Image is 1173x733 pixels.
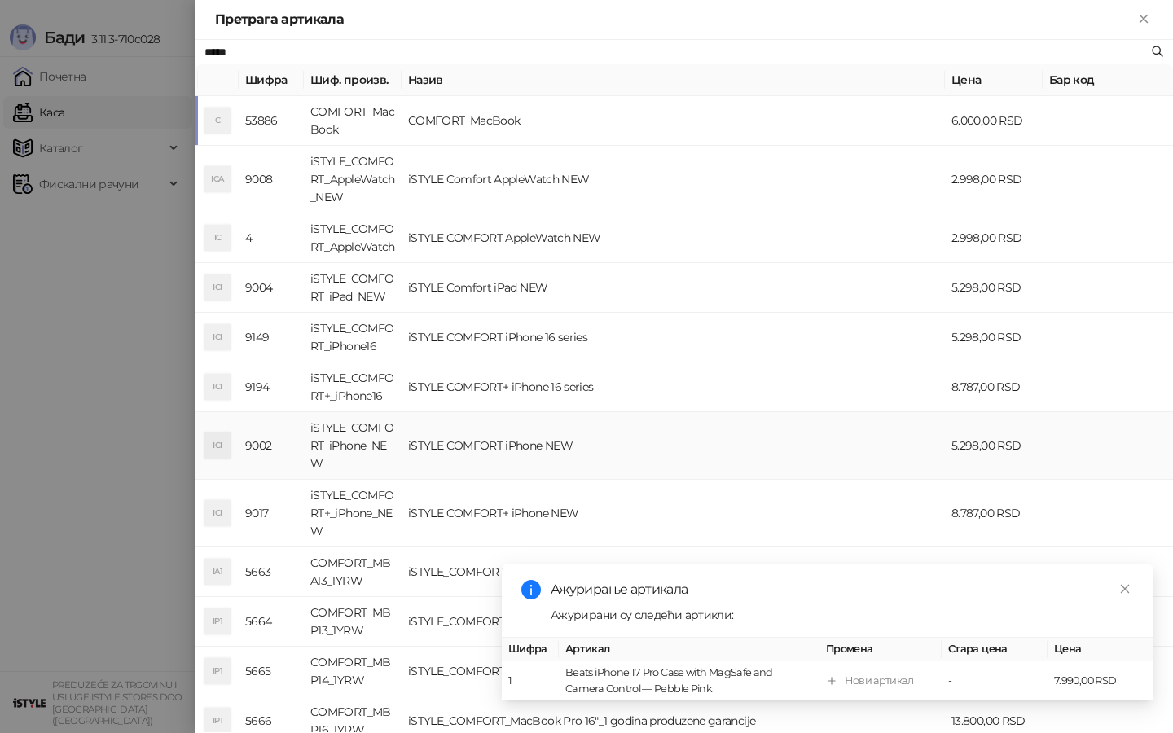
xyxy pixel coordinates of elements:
[304,263,402,313] td: iSTYLE_COMFORT_iPad_NEW
[1116,580,1134,598] a: Close
[215,10,1134,29] div: Претрага артикала
[239,64,304,96] th: Шифра
[304,362,402,412] td: iSTYLE_COMFORT+_iPhone16
[1134,10,1153,29] button: Close
[945,480,1043,547] td: 8.787,00 RSD
[945,547,1043,597] td: 5.800,00 RSD
[239,412,304,480] td: 9002
[304,64,402,96] th: Шиф. произв.
[304,213,402,263] td: iSTYLE_COMFORT_AppleWatch
[402,213,945,263] td: iSTYLE COMFORT AppleWatch NEW
[845,673,913,689] div: Нови артикал
[942,661,1048,701] td: -
[204,374,231,400] div: ICI
[402,96,945,146] td: COMFORT_MacBook
[945,362,1043,412] td: 8.787,00 RSD
[204,225,231,251] div: IC
[402,412,945,480] td: iSTYLE COMFORT iPhone NEW
[239,480,304,547] td: 9017
[204,108,231,134] div: C
[402,313,945,362] td: iSTYLE COMFORT iPhone 16 series
[521,580,541,599] span: info-circle
[304,647,402,696] td: COMFORT_MBP14_1YRW
[945,412,1043,480] td: 5.298,00 RSD
[402,263,945,313] td: iSTYLE Comfort iPad NEW
[204,559,231,585] div: IA1
[1043,64,1173,96] th: Бар код
[304,412,402,480] td: iSTYLE_COMFORT_iPhone_NEW
[304,547,402,597] td: COMFORT_MBA13_1YRW
[239,146,304,213] td: 9008
[304,146,402,213] td: iSTYLE_COMFORT_AppleWatch_NEW
[204,608,231,634] div: IP1
[819,638,942,661] th: Промена
[402,547,945,597] td: iSTYLE_COMFORT_MacBook Air 13"_1 godina produzene garancije
[239,362,304,412] td: 9194
[239,597,304,647] td: 5664
[402,64,945,96] th: Назив
[945,96,1043,146] td: 6.000,00 RSD
[1048,638,1153,661] th: Цена
[204,166,231,192] div: ICA
[239,96,304,146] td: 53886
[1119,583,1131,595] span: close
[239,313,304,362] td: 9149
[402,597,945,647] td: iSTYLE_COMFORT_MacBook Pro 13"_1 godina produzene garancije
[204,324,231,350] div: ICI
[945,313,1043,362] td: 5.298,00 RSD
[239,647,304,696] td: 5665
[945,64,1043,96] th: Цена
[945,263,1043,313] td: 5.298,00 RSD
[402,146,945,213] td: iSTYLE Comfort AppleWatch NEW
[559,638,819,661] th: Артикал
[551,606,1134,624] div: Ажурирани су следећи артикли:
[204,432,231,459] div: ICI
[945,146,1043,213] td: 2.998,00 RSD
[239,263,304,313] td: 9004
[239,547,304,597] td: 5663
[304,313,402,362] td: iSTYLE_COMFORT_iPhone16
[942,638,1048,661] th: Стара цена
[551,580,1134,599] div: Ажурирање артикала
[559,661,819,701] td: Beats iPhone 17 Pro Case with MagSafe and Camera Control — Pebble Pink
[402,647,945,696] td: iSTYLE_COMFORT_MacBook Pro 14"_1 godina produzene garancije
[502,638,559,661] th: Шифра
[1048,661,1153,701] td: 7.990,00 RSD
[304,597,402,647] td: COMFORT_MBP13_1YRW
[502,661,559,701] td: 1
[204,658,231,684] div: IP1
[945,213,1043,263] td: 2.998,00 RSD
[204,500,231,526] div: ICI
[402,480,945,547] td: iSTYLE COMFORT+ iPhone NEW
[304,96,402,146] td: COMFORT_MacBook
[304,480,402,547] td: iSTYLE_COMFORT+_iPhone_NEW
[402,362,945,412] td: iSTYLE COMFORT+ iPhone 16 series
[239,213,304,263] td: 4
[204,274,231,301] div: ICI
